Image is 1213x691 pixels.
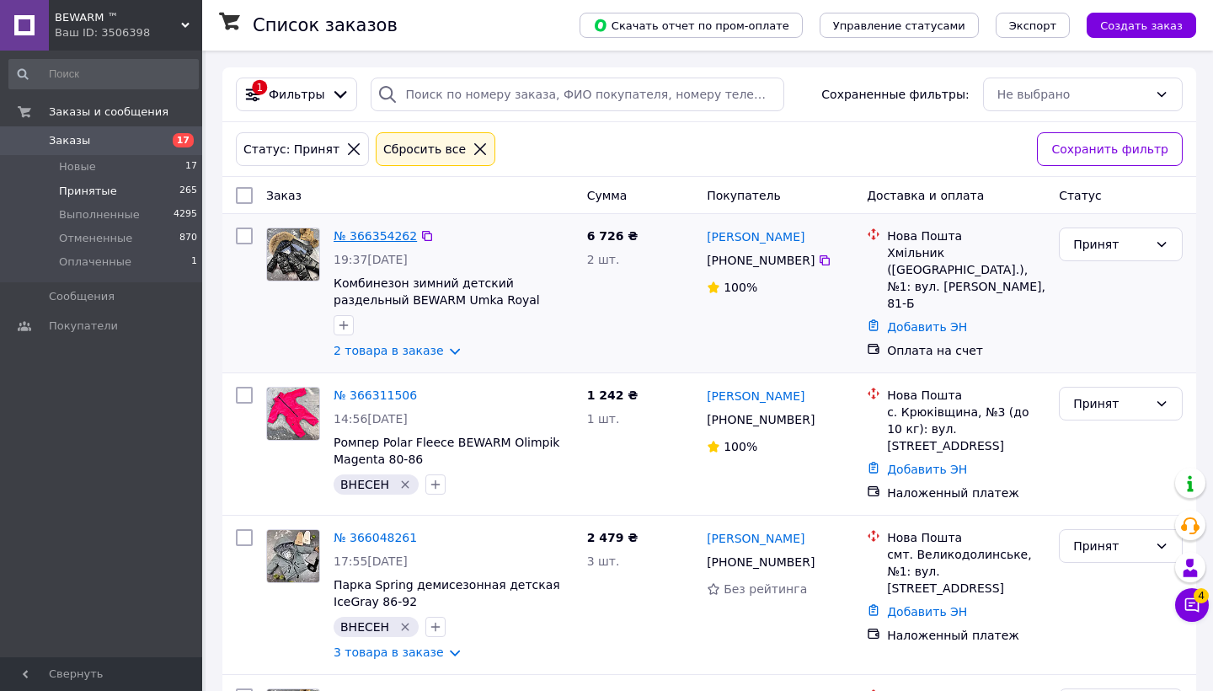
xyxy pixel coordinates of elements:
[334,436,559,466] a: Ромпер Polar Fleece BEWARM Olimpik Magenta 80-86
[821,86,969,103] span: Сохраненные фильтры:
[580,13,803,38] button: Скачать отчет по пром-оплате
[340,478,389,491] span: ВНЕСЕН
[59,254,131,270] span: Оплаченные
[266,387,320,441] a: Фото товару
[587,531,639,544] span: 2 479 ₴
[996,13,1070,38] button: Экспорт
[703,550,818,574] div: [PHONE_NUMBER]
[59,184,117,199] span: Принятые
[266,189,302,202] span: Заказ
[887,228,1045,244] div: Нова Пошта
[398,620,412,634] svg: Удалить метку
[1073,235,1148,254] div: Принят
[707,530,804,547] a: [PERSON_NAME]
[1073,394,1148,413] div: Принят
[59,207,140,222] span: Выполненные
[398,478,412,491] svg: Удалить метку
[703,249,818,272] div: [PHONE_NUMBER]
[49,289,115,304] span: Сообщения
[334,412,408,426] span: 14:56[DATE]
[334,645,444,659] a: 3 товара в заказе
[334,554,408,568] span: 17:55[DATE]
[724,440,757,453] span: 100%
[707,228,804,245] a: [PERSON_NAME]
[334,344,444,357] a: 2 товара в заказе
[185,159,197,174] span: 17
[867,189,984,202] span: Доставка и оплата
[266,529,320,583] a: Фото товару
[55,10,181,25] span: BEWARM ™
[887,529,1045,546] div: Нова Пошта
[49,319,118,334] span: Покупатели
[887,605,967,619] a: Добавить ЭН
[593,18,789,33] span: Скачать отчет по пром-оплате
[1059,189,1102,202] span: Статус
[334,578,560,608] a: Парка Spring демисезонная детская IceGray 86-92
[253,15,398,35] h1: Список заказов
[334,531,417,544] a: № 366048261
[334,229,417,243] a: № 366354262
[587,554,620,568] span: 3 шт.
[820,13,979,38] button: Управление статусами
[8,59,199,89] input: Поиск
[707,189,781,202] span: Покупатель
[724,281,757,294] span: 100%
[1087,13,1196,38] button: Создать заказ
[59,231,132,246] span: Отмененные
[55,25,202,40] div: Ваш ID: 3506398
[269,86,324,103] span: Фильтры
[334,253,408,266] span: 19:37[DATE]
[334,276,540,324] a: Комбинезон зимний детский раздельный BEWARM Umka Royal Black 104-110
[59,159,96,174] span: Новые
[703,408,818,431] div: [PHONE_NUMBER]
[887,387,1045,404] div: Нова Пошта
[887,320,967,334] a: Добавить ЭН
[191,254,197,270] span: 1
[587,229,639,243] span: 6 726 ₴
[173,133,194,147] span: 17
[240,140,343,158] div: Статус: Принят
[724,582,807,596] span: Без рейтинга
[587,412,620,426] span: 1 шт.
[887,244,1045,312] div: Хмільник ([GEOGRAPHIC_DATA].), №1: вул. [PERSON_NAME], 81-Б
[1051,140,1168,158] span: Сохранить фильтр
[334,388,417,402] a: № 366311506
[887,546,1045,597] div: смт. Великодолинське, №1: вул. [STREET_ADDRESS]
[887,485,1045,501] div: Наложенный платеж
[179,184,197,199] span: 265
[1037,132,1183,166] button: Сохранить фильтр
[267,228,319,281] img: Фото товару
[587,253,620,266] span: 2 шт.
[267,388,319,440] img: Фото товару
[1009,19,1056,32] span: Экспорт
[49,104,168,120] span: Заказы и сообщения
[887,342,1045,359] div: Оплата на счет
[587,388,639,402] span: 1 242 ₴
[1175,588,1209,622] button: Чат с покупателем4
[380,140,469,158] div: Сбросить все
[587,189,628,202] span: Сумма
[1100,19,1183,32] span: Создать заказ
[179,231,197,246] span: 870
[887,404,1045,454] div: с. Крюківщина, №3 (до 10 кг): вул. [STREET_ADDRESS]
[49,133,90,148] span: Заказы
[887,627,1045,644] div: Наложенный платеж
[833,19,965,32] span: Управление статусами
[1194,587,1209,603] span: 4
[371,78,784,111] input: Поиск по номеру заказа, ФИО покупателя, номеру телефона, Email, номеру накладной
[266,228,320,281] a: Фото товару
[1073,537,1148,555] div: Принят
[340,620,389,634] span: ВНЕСЕН
[707,388,804,404] a: [PERSON_NAME]
[1070,18,1196,31] a: Создать заказ
[997,85,1148,104] div: Не выбрано
[887,463,967,476] a: Добавить ЭН
[174,207,197,222] span: 4295
[267,530,319,582] img: Фото товару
